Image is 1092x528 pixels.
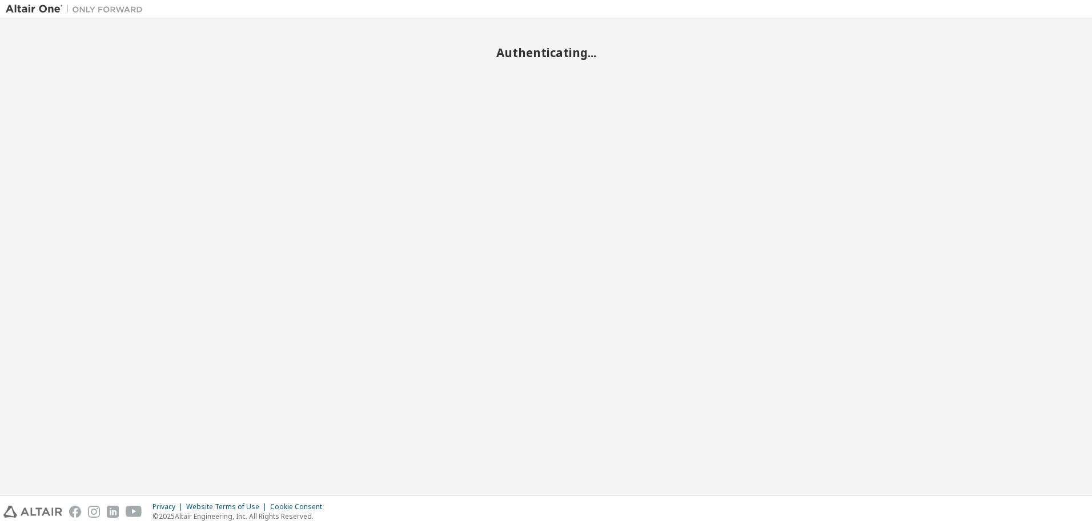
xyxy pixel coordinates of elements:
[69,506,81,518] img: facebook.svg
[270,502,329,511] div: Cookie Consent
[3,506,62,518] img: altair_logo.svg
[186,502,270,511] div: Website Terms of Use
[6,45,1086,60] h2: Authenticating...
[152,511,329,521] p: © 2025 Altair Engineering, Inc. All Rights Reserved.
[6,3,148,15] img: Altair One
[88,506,100,518] img: instagram.svg
[152,502,186,511] div: Privacy
[126,506,142,518] img: youtube.svg
[107,506,119,518] img: linkedin.svg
